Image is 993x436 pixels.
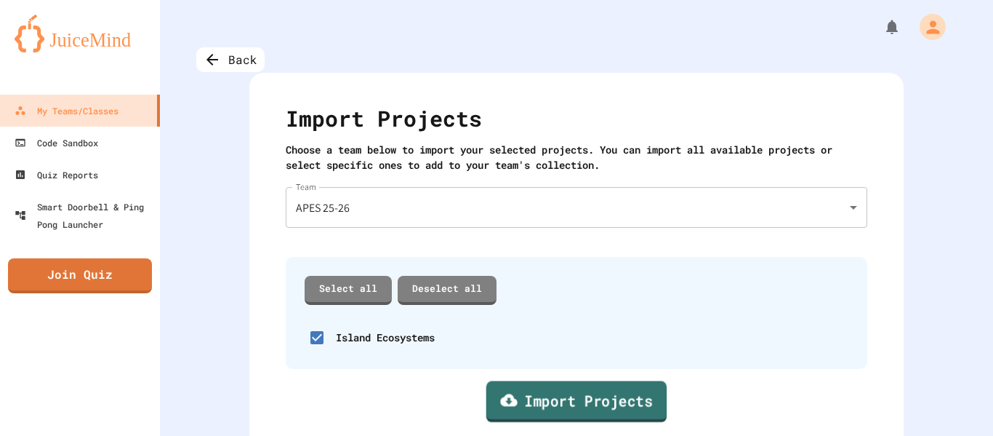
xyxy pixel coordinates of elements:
a: Join Quiz [8,258,152,293]
div: My Teams/Classes [15,102,118,119]
div: APES 25-26 [286,187,867,228]
label: Team [296,181,316,193]
a: Select all [305,276,392,305]
a: Deselect all [398,276,496,305]
img: logo-orange.svg [15,15,145,52]
div: Quiz Reports [15,166,98,183]
div: Back [196,47,265,72]
div: Smart Doorbell & Ping Pong Launcher [15,198,154,233]
a: Import Projects [486,381,667,422]
div: My Notifications [856,15,904,39]
div: Code Sandbox [15,134,98,151]
div: Choose a team below to import your selected projects. You can import all available projects or se... [286,142,867,173]
div: Import Projects [286,102,867,142]
div: Island Ecosystems [336,330,435,345]
div: My Account [904,10,949,44]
